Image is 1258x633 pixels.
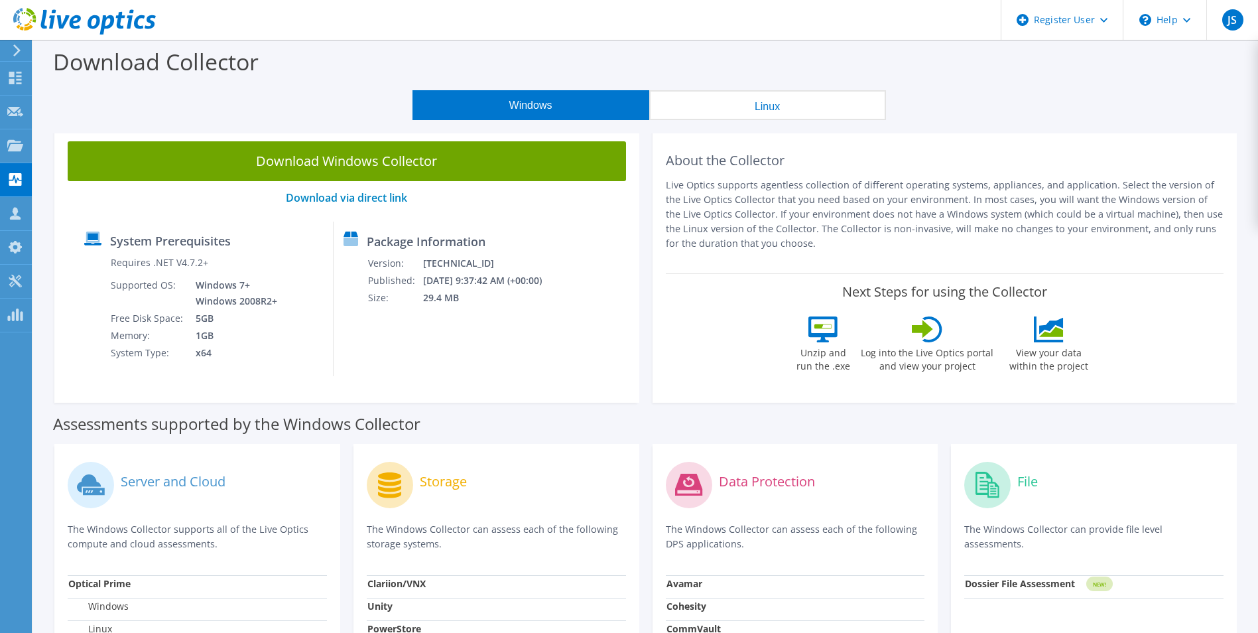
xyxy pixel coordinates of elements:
[666,600,706,612] strong: Cohesity
[53,417,420,431] label: Assessments supported by the Windows Collector
[110,234,231,247] label: System Prerequisites
[53,46,259,77] label: Download Collector
[965,577,1075,590] strong: Dossier File Assessment
[666,577,702,590] strong: Avamar
[110,277,186,310] td: Supported OS:
[186,310,280,327] td: 5GB
[1017,475,1038,488] label: File
[666,178,1224,251] p: Live Optics supports agentless collection of different operating systems, appliances, and applica...
[719,475,815,488] label: Data Protection
[367,272,422,289] td: Published:
[367,600,393,612] strong: Unity
[110,344,186,362] td: System Type:
[412,90,649,120] button: Windows
[367,577,426,590] strong: Clariion/VNX
[186,277,280,310] td: Windows 7+ Windows 2008R2+
[110,310,186,327] td: Free Disk Space:
[649,90,886,120] button: Linux
[68,577,131,590] strong: Optical Prime
[1001,342,1096,373] label: View your data within the project
[110,327,186,344] td: Memory:
[121,475,225,488] label: Server and Cloud
[1093,581,1106,588] tspan: NEW!
[964,522,1224,551] p: The Windows Collector can provide file level assessments.
[186,344,280,362] td: x64
[666,522,925,551] p: The Windows Collector can assess each of the following DPS applications.
[860,342,994,373] label: Log into the Live Optics portal and view your project
[367,289,422,307] td: Size:
[420,475,467,488] label: Storage
[792,342,853,373] label: Unzip and run the .exe
[422,255,560,272] td: [TECHNICAL_ID]
[68,600,129,613] label: Windows
[842,284,1047,300] label: Next Steps for using the Collector
[111,256,208,269] label: Requires .NET V4.7.2+
[1222,9,1243,31] span: JS
[367,255,422,272] td: Version:
[68,141,626,181] a: Download Windows Collector
[422,272,560,289] td: [DATE] 9:37:42 AM (+00:00)
[1139,14,1151,26] svg: \n
[186,327,280,344] td: 1GB
[367,522,626,551] p: The Windows Collector can assess each of the following storage systems.
[286,190,407,205] a: Download via direct link
[68,522,327,551] p: The Windows Collector supports all of the Live Optics compute and cloud assessments.
[422,289,560,307] td: 29.4 MB
[666,153,1224,169] h2: About the Collector
[367,235,485,248] label: Package Information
